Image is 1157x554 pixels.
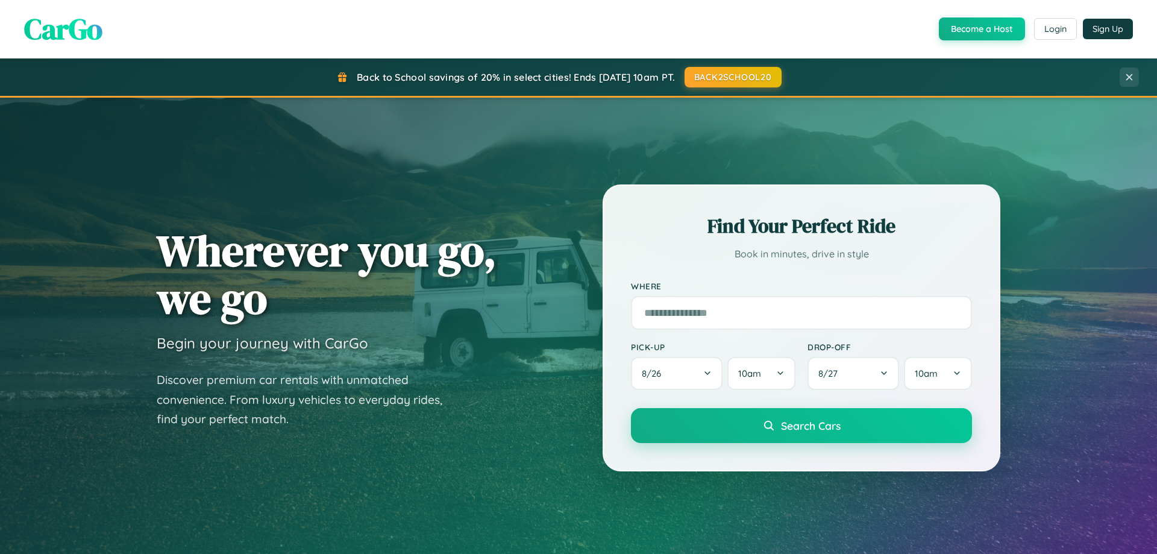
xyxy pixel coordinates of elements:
span: 10am [738,368,761,379]
button: Sign Up [1083,19,1133,39]
span: Back to School savings of 20% in select cities! Ends [DATE] 10am PT. [357,71,675,83]
label: Pick-up [631,342,795,352]
span: 10am [915,368,938,379]
h2: Find Your Perfect Ride [631,213,972,239]
button: 8/26 [631,357,723,390]
span: 8 / 27 [818,368,844,379]
span: Search Cars [781,419,841,432]
label: Drop-off [807,342,972,352]
span: CarGo [24,9,102,49]
span: 8 / 26 [642,368,667,379]
button: 8/27 [807,357,899,390]
p: Discover premium car rentals with unmatched convenience. From luxury vehicles to everyday rides, ... [157,370,458,429]
button: 10am [727,357,795,390]
h1: Wherever you go, we go [157,227,497,322]
label: Where [631,281,972,291]
p: Book in minutes, drive in style [631,245,972,263]
h3: Begin your journey with CarGo [157,334,368,352]
button: BACK2SCHOOL20 [685,67,782,87]
button: 10am [904,357,972,390]
button: Login [1034,18,1077,40]
button: Become a Host [939,17,1025,40]
button: Search Cars [631,408,972,443]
